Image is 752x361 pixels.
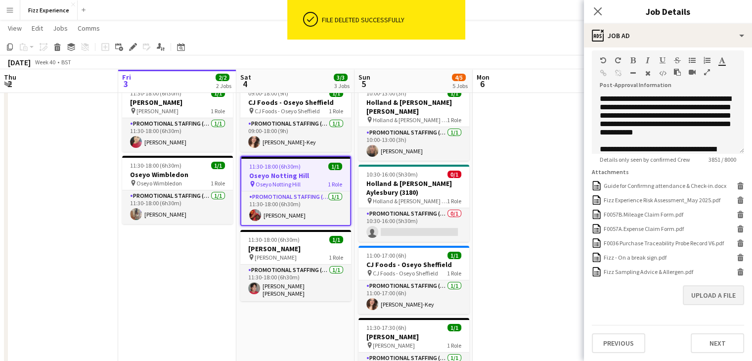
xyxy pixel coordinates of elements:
button: Undo [600,56,607,64]
span: 1 Role [447,270,461,277]
span: 2 [2,78,16,90]
app-card-role: Promotional Staffing (Brand Ambassadors)0/110:30-16:00 (5h30m) [358,208,469,242]
div: BST [61,58,71,66]
app-job-card: 11:30-18:00 (6h30m)1/1Oseyo Wimbledon Oseyo Wimbledon1 RolePromotional Staffing (Brand Ambassador... [122,156,233,224]
span: 6 [475,78,489,90]
span: Holland & [PERSON_NAME] [PERSON_NAME] [373,116,447,124]
button: Upload a file [683,285,744,305]
app-job-card: 11:30-18:00 (6h30m)1/1Oseyo Notting Hill Oseyo Notting Hill1 RolePromotional Staffing (Brand Amba... [240,156,351,226]
span: 3851 / 8000 [701,156,744,163]
div: 3 Jobs [334,82,350,90]
span: Details only seen by confirmed Crew [592,156,698,163]
span: 11:30-18:00 (6h30m) [130,162,181,169]
span: Oseyo Wimbledon [136,180,182,187]
button: Fullscreen [704,68,710,76]
app-job-card: 09:00-18:00 (9h)1/1CJ Foods - Oseyo Sheffield CJ Foods - Oseyo Sheffield1 RolePromotional Staffin... [240,84,351,152]
app-job-card: 11:30-18:00 (6h30m)1/1[PERSON_NAME] [PERSON_NAME]1 RolePromotional Staffing (Brand Ambassadors)1/... [240,230,351,301]
h3: [PERSON_NAME] [240,244,351,253]
span: Jobs [53,24,68,33]
div: 5 Jobs [452,82,468,90]
a: Comms [74,22,104,35]
button: HTML Code [659,69,666,77]
span: 1/1 [328,163,342,170]
span: Sat [240,73,251,82]
div: Guide for Confirmng attendance & Check-in.docx [604,182,726,189]
app-job-card: 10:00-13:00 (3h)1/1Holland & [PERSON_NAME] [PERSON_NAME] Holland & [PERSON_NAME] [PERSON_NAME]1 R... [358,84,469,161]
button: Insert video [689,68,696,76]
span: Week 40 [33,58,57,66]
span: Thu [4,73,16,82]
span: [PERSON_NAME] [255,254,297,261]
button: Underline [659,56,666,64]
h3: [PERSON_NAME] [122,98,233,107]
span: 4 [239,78,251,90]
app-card-role: Promotional Staffing (Brand Ambassadors)1/111:30-18:00 (6h30m)[PERSON_NAME] [122,118,233,152]
span: 10:00-13:00 (3h) [366,90,406,97]
button: Redo [615,56,621,64]
span: 1 Role [329,107,343,115]
span: 1 Role [211,107,225,115]
h3: Holland & [PERSON_NAME] [PERSON_NAME] [358,98,469,116]
h3: Holland & [PERSON_NAME] Aylesbury (3180) [358,179,469,197]
span: [PERSON_NAME] [373,342,415,349]
span: 1/1 [447,252,461,259]
span: 1 Role [328,180,342,188]
span: 1 Role [211,180,225,187]
button: Horizontal Line [629,69,636,77]
span: 1 Role [447,197,461,205]
span: 09:00-18:00 (9h) [248,90,288,97]
h3: CJ Foods - Oseyo Sheffield [240,98,351,107]
app-job-card: 11:00-17:00 (6h)1/1CJ Foods - Oseyo Sheffield CJ Foods - Oseyo Sheffield1 RolePromotional Staffin... [358,246,469,314]
button: Strikethrough [674,56,681,64]
span: 5 [357,78,370,90]
app-card-role: Promotional Staffing (Brand Ambassadors)1/111:30-18:00 (6h30m)[PERSON_NAME] [PERSON_NAME] [240,265,351,301]
div: Fizz Experience Risk Assessment_May 2025.pdf [604,196,720,204]
app-card-role: Promotional Staffing (Brand Ambassadors)1/111:30-18:00 (6h30m)[PERSON_NAME] [241,191,350,225]
div: Fizz - On a break sign.pdf [604,254,666,261]
h3: Oseyo Notting Hill [241,171,350,180]
span: 4/5 [452,74,466,81]
button: Italic [644,56,651,64]
span: 11:00-17:00 (6h) [366,252,406,259]
span: 2/2 [216,74,229,81]
app-card-role: Promotional Staffing (Brand Ambassadors)1/109:00-18:00 (9h)[PERSON_NAME]-Key [240,118,351,152]
span: CJ Foods - Oseyo Sheffield [373,270,438,277]
span: 1/1 [211,90,225,97]
div: File deleted successfully [322,15,461,24]
span: 1 Role [447,342,461,349]
label: Attachments [592,168,629,176]
span: 11:30-17:30 (6h) [366,324,406,331]
span: 11:30-18:00 (6h30m) [248,236,300,243]
app-card-role: Promotional Staffing (Brand Ambassadors)1/110:00-13:00 (3h)[PERSON_NAME] [358,127,469,161]
a: View [4,22,26,35]
span: [PERSON_NAME] [136,107,178,115]
span: Oseyo Notting Hill [256,180,301,188]
span: 1/1 [329,90,343,97]
h3: Job Details [584,5,752,18]
span: Fri [122,73,131,82]
div: F0036 Purchase Traceability Probe Record V6.pdf [604,239,724,247]
div: 11:30-18:00 (6h30m)1/1[PERSON_NAME] [PERSON_NAME]1 RolePromotional Staffing (Brand Ambassadors)1/... [122,84,233,152]
button: Fizz Experience [20,0,78,20]
div: Job Ad [584,24,752,47]
app-job-card: 10:30-16:00 (5h30m)0/1Holland & [PERSON_NAME] Aylesbury (3180) Holland & [PERSON_NAME] Ayesbury (... [358,165,469,242]
span: CJ Foods - Oseyo Sheffield [255,107,320,115]
button: Previous [592,333,645,353]
span: 11:30-18:00 (6h30m) [249,163,301,170]
a: Edit [28,22,47,35]
span: Holland & [PERSON_NAME] Ayesbury (3180) [373,197,447,205]
button: Ordered List [704,56,710,64]
div: Fizz Sampling Advice & Allergen.pdf [604,268,693,275]
span: 11:30-18:00 (6h30m) [130,90,181,97]
div: F0057B.Mileage Claim Form.pdf [604,211,683,218]
span: View [8,24,22,33]
a: Jobs [49,22,72,35]
span: 1/1 [447,90,461,97]
button: Clear Formatting [644,69,651,77]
